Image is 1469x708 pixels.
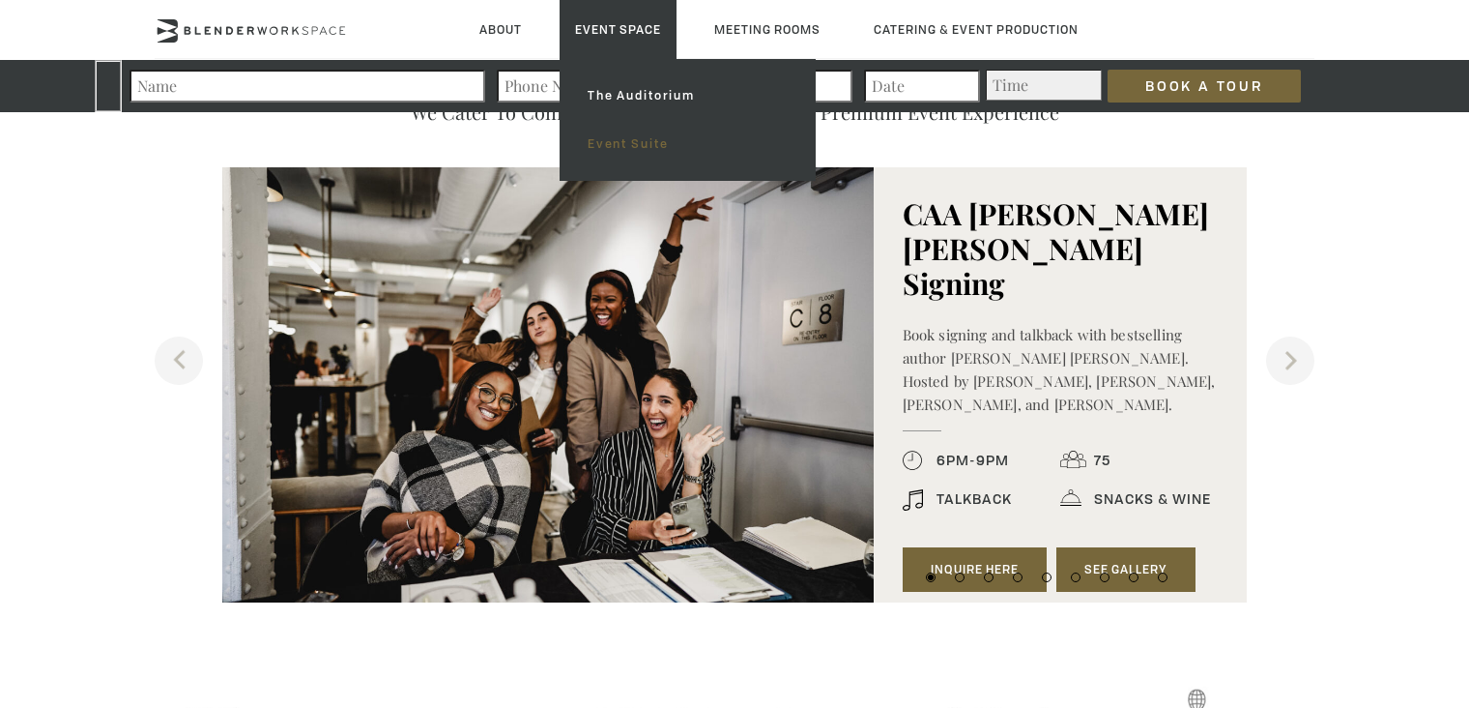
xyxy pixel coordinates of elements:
[1108,70,1301,103] input: Book a Tour
[572,120,803,168] a: Event Suite
[1372,615,1469,708] iframe: Chat Widget
[130,70,485,103] input: Name
[155,337,203,385] button: Previous
[903,323,1218,416] p: Book signing and talkback with bestselling author [PERSON_NAME] [PERSON_NAME]. Hosted by [PERSON_...
[1042,573,1051,582] button: 5 of 9
[927,453,1009,468] span: 6PM-9PM
[572,72,803,120] a: The Auditorium
[903,196,1218,301] h5: CAA [PERSON_NAME] [PERSON_NAME] Signing
[955,573,965,582] button: 2 of 9
[927,491,1012,507] span: TALKBACK
[1158,573,1167,582] button: 9 of 9
[926,573,936,582] button: 1 of 9
[1100,573,1109,582] button: 7 of 9
[497,70,852,103] input: Phone Number
[1013,573,1023,582] button: 4 of 9
[1129,573,1138,582] button: 8 of 9
[984,573,994,582] button: 3 of 9
[864,70,980,103] input: Date
[1266,337,1314,385] button: Next
[1084,491,1211,507] span: SNACKS & WINE
[1071,573,1080,582] button: 6 of 9
[1084,453,1110,468] span: 75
